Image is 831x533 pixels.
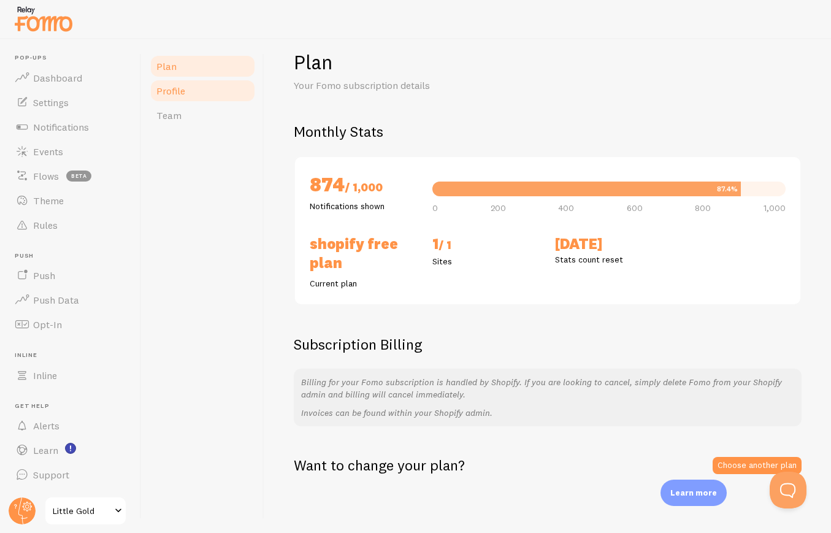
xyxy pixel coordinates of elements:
[156,60,177,72] span: Plan
[33,318,62,331] span: Opt-In
[432,204,438,212] span: 0
[15,402,134,410] span: Get Help
[65,443,76,454] svg: <p>Watch New Feature Tutorials!</p>
[7,139,134,164] a: Events
[33,420,59,432] span: Alerts
[432,255,540,267] p: Sites
[310,277,418,290] p: Current plan
[33,444,58,456] span: Learn
[33,170,59,182] span: Flows
[770,472,806,508] iframe: Help Scout Beacon - Open
[661,480,727,506] div: Learn more
[66,171,91,182] span: beta
[764,204,786,212] span: 1,000
[555,253,663,266] p: Stats count reset
[149,79,256,103] a: Profile
[7,363,134,388] a: Inline
[717,185,738,193] div: 87.4%
[33,145,63,158] span: Events
[310,172,418,200] h2: 874
[7,413,134,438] a: Alerts
[33,194,64,207] span: Theme
[491,204,506,212] span: 200
[713,457,802,474] a: Choose another plan
[156,109,182,121] span: Team
[7,188,134,213] a: Theme
[7,263,134,288] a: Push
[7,462,134,487] a: Support
[438,238,451,252] span: / 1
[301,376,794,401] p: Billing for your Fomo subscription is handled by Shopify. If you are looking to cancel, simply de...
[33,469,69,481] span: Support
[294,50,802,75] h1: Plan
[33,96,69,109] span: Settings
[156,85,185,97] span: Profile
[310,200,418,212] p: Notifications shown
[558,204,574,212] span: 400
[33,369,57,382] span: Inline
[149,54,256,79] a: Plan
[432,234,540,255] h2: 1
[7,115,134,139] a: Notifications
[15,351,134,359] span: Inline
[149,103,256,128] a: Team
[294,122,802,141] h2: Monthly Stats
[15,252,134,260] span: Push
[310,234,418,272] h2: Shopify Free Plan
[33,294,79,306] span: Push Data
[7,213,134,237] a: Rules
[695,204,711,212] span: 800
[294,79,588,93] p: Your Fomo subscription details
[294,335,802,354] h2: Subscription Billing
[15,54,134,62] span: Pop-ups
[13,3,74,34] img: fomo-relay-logo-orange.svg
[555,234,663,253] h2: [DATE]
[345,180,383,194] span: / 1,000
[7,66,134,90] a: Dashboard
[7,288,134,312] a: Push Data
[33,121,89,133] span: Notifications
[7,90,134,115] a: Settings
[301,407,794,419] p: Invoices can be found within your Shopify admin.
[294,456,465,475] h2: Want to change your plan?
[33,219,58,231] span: Rules
[627,204,643,212] span: 600
[33,72,82,84] span: Dashboard
[7,312,134,337] a: Opt-In
[33,269,55,282] span: Push
[7,164,134,188] a: Flows beta
[670,487,717,499] p: Learn more
[44,496,127,526] a: Little Gold
[7,438,134,462] a: Learn
[53,504,111,518] span: Little Gold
